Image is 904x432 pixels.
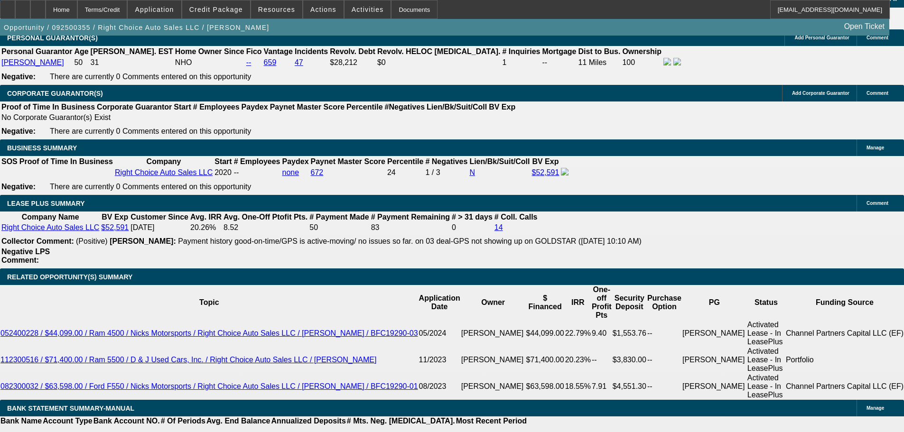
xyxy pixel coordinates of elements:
td: 08/2023 [419,373,461,400]
td: -- [647,373,682,400]
td: [PERSON_NAME] [461,320,526,347]
b: Avg. One-Off Ptofit Pts. [224,213,308,221]
b: BV Exp [532,157,559,165]
td: [PERSON_NAME] [461,373,526,400]
a: 082300032 / $63,598.00 / Ford F550 / Nicks Motorsports / Right Choice Auto Sales LLC / [PERSON_NA... [0,382,418,390]
b: Company Name [22,213,79,221]
th: $ Financed [526,285,565,320]
b: Fico [246,47,262,55]
b: BV Exp [489,103,515,111]
span: CORPORATE GUARANTOR(S) [7,90,103,97]
button: Application [128,0,181,18]
b: Revolv. Debt [330,47,375,55]
span: -- [234,168,239,176]
span: Resources [258,6,295,13]
b: # > 31 days [452,213,493,221]
b: Vantage [264,47,293,55]
th: Annualized Deposits [270,416,346,426]
td: 2020 [214,167,232,178]
button: Activities [345,0,391,18]
th: # Of Periods [160,416,206,426]
span: Manage [867,405,884,411]
img: facebook-icon.png [561,168,568,175]
td: 20.23% [565,347,591,373]
b: [PERSON_NAME]: [110,237,176,245]
td: $4,551.30 [612,373,647,400]
b: Negative LPS Comment: [1,248,50,264]
th: Status [747,285,785,320]
a: none [282,168,299,176]
b: # Coll. Calls [494,213,538,221]
b: Percentile [346,103,382,111]
td: $71,400.00 [526,347,565,373]
th: Purchase Option [647,285,682,320]
button: Credit Package [182,0,250,18]
a: -- [246,58,252,66]
td: -- [542,57,577,68]
td: 8.52 [223,223,308,232]
b: Incidents [295,47,328,55]
a: 47 [295,58,303,66]
span: (Positive) [76,237,108,245]
b: Lien/Bk/Suit/Coll [427,103,487,111]
b: Revolv. HELOC [MEDICAL_DATA]. [377,47,501,55]
b: Dist to Bus. [578,47,621,55]
b: Percentile [387,157,423,165]
th: PG [682,285,747,320]
b: Negative: [1,73,36,81]
span: Payment history good-on-time/GPS is active-moving/ no issues so far. on 03 deal-GPS not showing u... [178,237,642,245]
th: Avg. End Balance [206,416,271,426]
td: [PERSON_NAME] [682,373,747,400]
span: Credit Package [189,6,243,13]
td: NHO [175,57,245,68]
th: # Mts. Neg. [MEDICAL_DATA]. [346,416,456,426]
b: Paynet Master Score [270,103,345,111]
th: Security Deposit [612,285,647,320]
b: Collector Comment: [1,237,74,245]
th: Bank Account NO. [93,416,160,426]
td: 1 [502,57,541,68]
b: # Negatives [425,157,467,165]
td: Activated Lease - In LeasePlus [747,347,785,373]
td: 20.26% [190,223,222,232]
td: 05/2024 [419,320,461,347]
th: One-off Profit Pts [591,285,612,320]
td: 7.91 [591,373,612,400]
td: $0 [377,57,501,68]
a: $52,591 [532,168,559,176]
td: Portfolio [785,347,904,373]
span: Manage [867,145,884,150]
td: -- [647,347,682,373]
span: LEASE PLUS SUMMARY [7,200,85,207]
td: 50 [309,223,369,232]
a: [PERSON_NAME] [1,58,64,66]
td: Channel Partners Capital LLC (EF) [785,320,904,347]
td: Activated Lease - In LeasePlus [747,320,785,347]
th: Proof of Time In Business [19,157,113,166]
td: Channel Partners Capital LLC (EF) [785,373,904,400]
td: [PERSON_NAME] [682,347,747,373]
a: 052400228 / $44,099.00 / Ram 4500 / Nicks Motorsports / Right Choice Auto Sales LLC / [PERSON_NAM... [0,329,418,337]
b: Lien/Bk/Suit/Coll [469,157,530,165]
td: 18.55% [565,373,591,400]
th: Most Recent Period [456,416,527,426]
b: Paynet Master Score [311,157,385,165]
button: Resources [251,0,302,18]
span: Add Personal Guarantor [794,35,849,40]
b: Start [214,157,232,165]
b: Paydex [282,157,309,165]
b: Corporate Guarantor [97,103,172,111]
b: Mortgage [542,47,577,55]
a: Open Ticket [840,18,888,35]
th: IRR [565,285,591,320]
b: # Inquiries [502,47,540,55]
span: Application [135,6,174,13]
span: There are currently 0 Comments entered on this opportunity [50,183,251,191]
td: 11/2023 [419,347,461,373]
td: [PERSON_NAME] [461,347,526,373]
span: Add Corporate Guarantor [792,91,849,96]
img: facebook-icon.png [663,58,671,65]
th: Funding Source [785,285,904,320]
td: 50 [74,57,89,68]
span: Activities [352,6,384,13]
